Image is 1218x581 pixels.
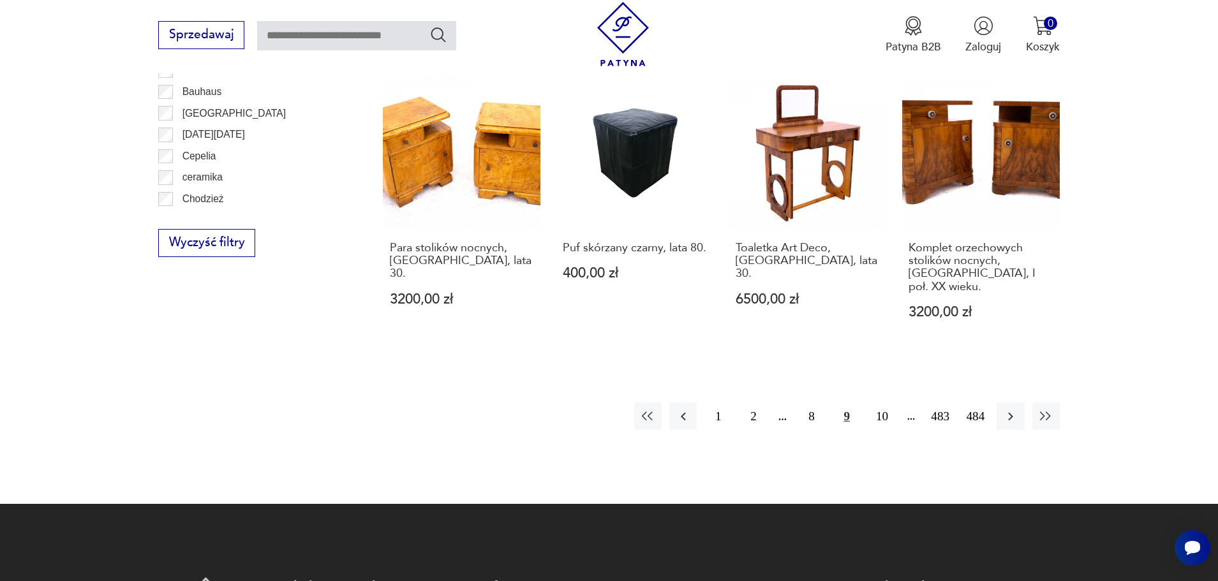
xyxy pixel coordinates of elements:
button: Wyczyść filtry [158,229,255,257]
p: 3200,00 zł [909,305,1053,319]
p: ceramika [182,169,223,186]
a: Komplet orzechowych stolików nocnych, Polska, I poł. XX wieku.Komplet orzechowych stolików nocnyc... [902,71,1060,349]
p: Koszyk [1026,40,1060,54]
button: 8 [798,402,826,430]
p: [GEOGRAPHIC_DATA] [182,105,286,122]
iframe: Smartsupp widget button [1175,530,1210,566]
p: 400,00 zł [563,267,707,280]
h3: Puf skórzany czarny, lata 80. [563,242,707,254]
button: 484 [962,402,989,430]
button: 2 [739,402,767,430]
p: Chodzież [182,191,224,207]
h3: Toaletka Art Deco, [GEOGRAPHIC_DATA], lata 30. [736,242,880,281]
a: Ikona medaluPatyna B2B [886,16,941,54]
img: Ikona koszyka [1033,16,1053,36]
p: Patyna B2B [886,40,941,54]
button: 10 [868,402,896,430]
p: Zaloguj [965,40,1001,54]
p: [DATE][DATE] [182,126,245,143]
p: Bauhaus [182,84,222,100]
a: Toaletka Art Deco, Polska, lata 30.Toaletka Art Deco, [GEOGRAPHIC_DATA], lata 30.6500,00 zł [729,71,886,349]
a: Puf skórzany czarny, lata 80.Puf skórzany czarny, lata 80.400,00 zł [556,71,713,349]
h3: Komplet orzechowych stolików nocnych, [GEOGRAPHIC_DATA], I poł. XX wieku. [909,242,1053,294]
img: Ikona medalu [903,16,923,36]
div: 0 [1044,17,1057,30]
button: 0Koszyk [1026,16,1060,54]
button: Zaloguj [965,16,1001,54]
button: Szukaj [429,26,448,44]
a: Para stolików nocnych, Polska, lata 30.Para stolików nocnych, [GEOGRAPHIC_DATA], lata 30.3200,00 zł [383,71,540,349]
button: 483 [926,402,954,430]
button: Patyna B2B [886,16,941,54]
p: 6500,00 zł [736,293,880,306]
h3: Para stolików nocnych, [GEOGRAPHIC_DATA], lata 30. [390,242,534,281]
img: Patyna - sklep z meblami i dekoracjami vintage [591,2,655,66]
button: Sprzedawaj [158,21,244,49]
button: 1 [704,402,732,430]
a: Sprzedawaj [158,31,244,41]
p: Ćmielów [182,212,221,228]
p: 3200,00 zł [390,293,534,306]
p: Cepelia [182,148,216,165]
button: 9 [833,402,861,430]
img: Ikonka użytkownika [974,16,993,36]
